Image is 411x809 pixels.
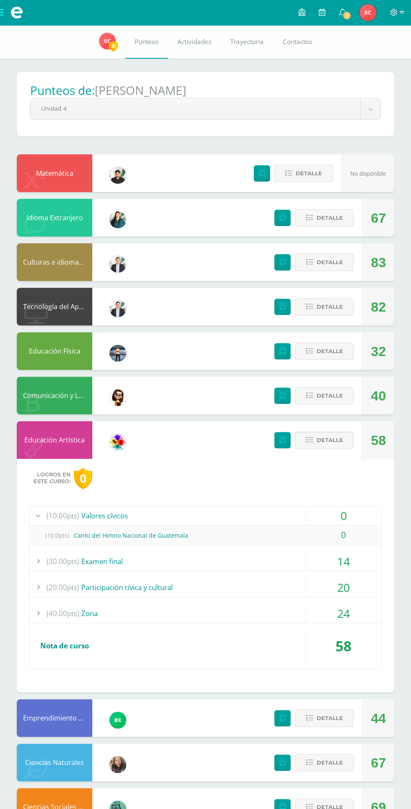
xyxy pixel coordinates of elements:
span: Punteos [135,37,159,46]
div: 44 [371,700,386,737]
span: 1 [342,11,351,20]
img: f25239f7c825e180454038984e453cce.png [99,33,116,49]
div: Culturas e idiomas mayas Garífuna y Xinca L2 [17,243,92,281]
a: Unidad 4 [31,99,380,119]
div: Matemática [17,154,92,192]
div: 32 [371,333,386,370]
img: b85866ae7f275142dc9a325ef37a630d.png [109,712,126,728]
div: 67 [371,744,386,782]
div: Ciencias Naturales [17,744,92,781]
span: Detalle [316,255,343,270]
span: (10.00pts) [47,506,79,525]
div: 14 [306,552,381,571]
img: f25239f7c825e180454038984e453cce.png [359,4,376,21]
span: (10.0pts) [40,526,74,545]
div: 58 [306,630,381,662]
span: (30.00pts) [47,552,79,571]
div: Valores cívicos [30,506,381,525]
div: Idioma Extranjero [17,199,92,237]
div: 0 [74,468,92,489]
div: Educación Artística [17,421,92,459]
button: Detalle [295,432,354,449]
span: Nota de curso [40,641,89,650]
span: Trayectoria [230,37,264,46]
img: f58bb6038ea3a85f08ed05377cd67300.png [109,211,126,228]
span: No disponible [350,170,386,177]
span: Actividades [177,37,211,46]
div: Canto del Himno Nacional de Guatemala [30,526,381,545]
div: 24 [306,604,381,623]
span: Detalle [296,166,322,181]
h1: [PERSON_NAME] [95,82,186,98]
span: (20.00pts) [47,578,79,597]
span: Contactos [283,37,312,46]
span: Detalle [316,432,343,448]
span: Detalle [316,210,343,226]
div: 82 [371,288,386,326]
a: Contactos [273,25,322,59]
img: aa2172f3e2372f881a61fb647ea0edf1.png [109,300,126,317]
button: Detalle [295,710,354,727]
a: Actividades [168,25,221,59]
div: 83 [371,244,386,281]
div: Comunicación y Lenguaje L1 [17,377,92,414]
div: Participación cívica y cultural [30,578,381,597]
a: Punteos [125,25,168,59]
span: Unidad 4 [41,99,350,118]
div: 20 [306,578,381,597]
img: 8286b9a544571e995a349c15127c7be6.png [109,756,126,773]
span: (40.00pts) [47,604,79,623]
button: Detalle [295,343,354,360]
img: aa2172f3e2372f881a61fb647ea0edf1.png [109,256,126,273]
span: Detalle [316,388,343,403]
span: Detalle [316,343,343,359]
div: Emprendimiento para la Productividad y Desarrollo [17,699,92,737]
button: Detalle [274,165,333,182]
div: 0 [306,506,381,525]
button: Detalle [295,754,354,771]
div: 0 [306,525,381,544]
div: 58 [371,421,386,459]
img: a5e710364e73df65906ee1fa578590e2.png [109,167,126,184]
div: 40 [371,377,386,415]
div: Educación Física [17,332,92,370]
div: 67 [371,199,386,237]
div: Examen final [30,552,381,571]
h1: Punteos de: [30,82,95,98]
button: Detalle [295,209,354,226]
img: d0a5be8572cbe4fc9d9d910beeabcdaa.png [109,434,126,450]
span: Logros en este curso: [34,471,70,485]
button: Detalle [295,254,354,271]
div: Tecnología del Aprendizaje y Comunicación [17,288,92,325]
span: Detalle [316,299,343,315]
img: bde165c00b944de6c05dcae7d51e2fcc.png [109,345,126,362]
span: 0 [109,41,118,51]
span: Detalle [316,710,343,726]
img: cddb2fafc80e4a6e526b97ae3eca20ef.png [109,389,126,406]
span: Detalle [316,755,343,770]
button: Detalle [295,387,354,404]
div: Zona [30,604,381,623]
a: Trayectoria [221,25,273,59]
button: Detalle [295,298,354,315]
